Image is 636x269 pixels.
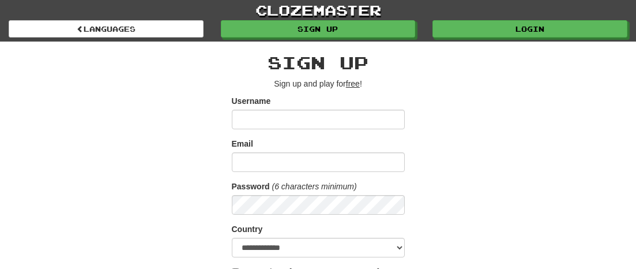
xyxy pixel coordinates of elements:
u: free [346,79,360,88]
label: Username [232,95,271,107]
label: Country [232,223,263,235]
em: (6 characters minimum) [272,182,357,191]
a: Languages [9,20,204,38]
h2: Sign up [232,53,405,72]
a: Sign up [221,20,416,38]
a: Login [432,20,627,38]
p: Sign up and play for ! [232,78,405,89]
label: Password [232,181,270,192]
label: Email [232,138,253,150]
